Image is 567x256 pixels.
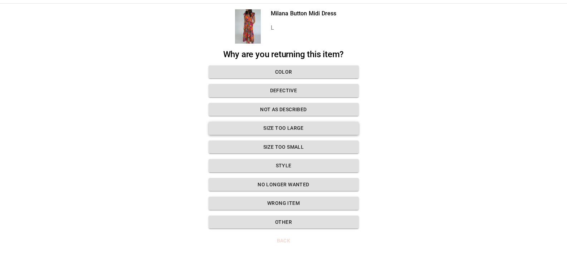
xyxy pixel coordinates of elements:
button: Size too small [209,141,359,154]
p: Milana Button Midi Dress [271,9,337,18]
button: Size too large [209,122,359,135]
button: Wrong Item [209,197,359,210]
button: Color [209,65,359,79]
h2: Why are you returning this item? [209,49,359,60]
button: Back [209,234,359,247]
button: Other [209,216,359,229]
p: L [271,24,337,32]
button: No longer wanted [209,178,359,191]
button: Defective [209,84,359,97]
button: Not as described [209,103,359,116]
button: Style [209,159,359,172]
